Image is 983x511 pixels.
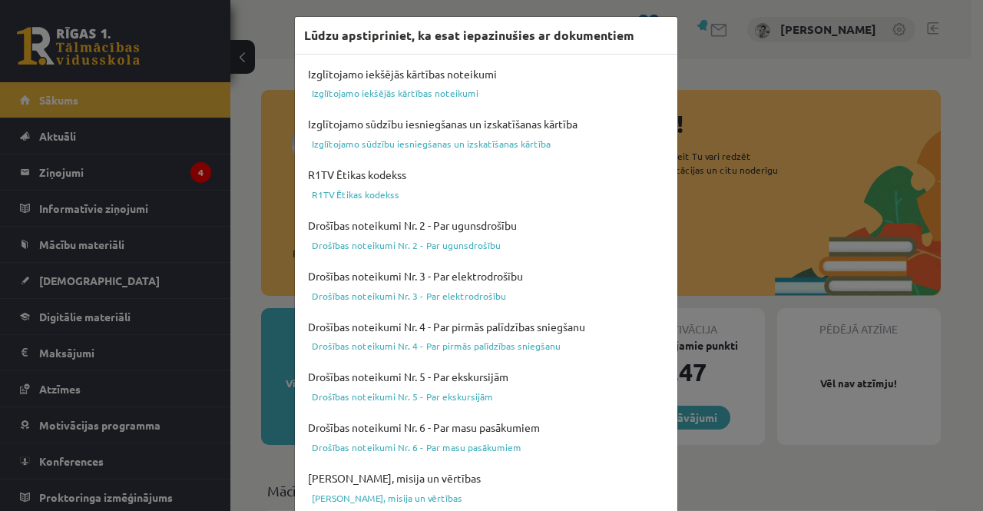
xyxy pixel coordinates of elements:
[304,317,668,337] h4: Drošības noteikumi Nr. 4 - Par pirmās palīdzības sniegšanu
[304,215,668,236] h4: Drošības noteikumi Nr. 2 - Par ugunsdrošību
[304,367,668,387] h4: Drošības noteikumi Nr. 5 - Par ekskursijām
[304,489,668,507] a: [PERSON_NAME], misija un vērtības
[304,185,668,204] a: R1TV Ētikas kodekss
[304,337,668,355] a: Drošības noteikumi Nr. 4 - Par pirmās palīdzības sniegšanu
[304,164,668,185] h4: R1TV Ētikas kodekss
[304,468,668,489] h4: [PERSON_NAME], misija un vērtības
[304,26,634,45] h3: Lūdzu apstipriniet, ka esat iepazinušies ar dokumentiem
[304,438,668,456] a: Drošības noteikumi Nr. 6 - Par masu pasākumiem
[304,134,668,153] a: Izglītojamo sūdzību iesniegšanas un izskatīšanas kārtība
[304,236,668,254] a: Drošības noteikumi Nr. 2 - Par ugunsdrošību
[304,287,668,305] a: Drošības noteikumi Nr. 3 - Par elektrodrošību
[304,387,668,406] a: Drošības noteikumi Nr. 5 - Par ekskursijām
[304,417,668,438] h4: Drošības noteikumi Nr. 6 - Par masu pasākumiem
[304,64,668,85] h4: Izglītojamo iekšējās kārtības noteikumi
[304,84,668,102] a: Izglītojamo iekšējās kārtības noteikumi
[304,114,668,134] h4: Izglītojamo sūdzību iesniegšanas un izskatīšanas kārtība
[304,266,668,287] h4: Drošības noteikumi Nr. 3 - Par elektrodrošību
